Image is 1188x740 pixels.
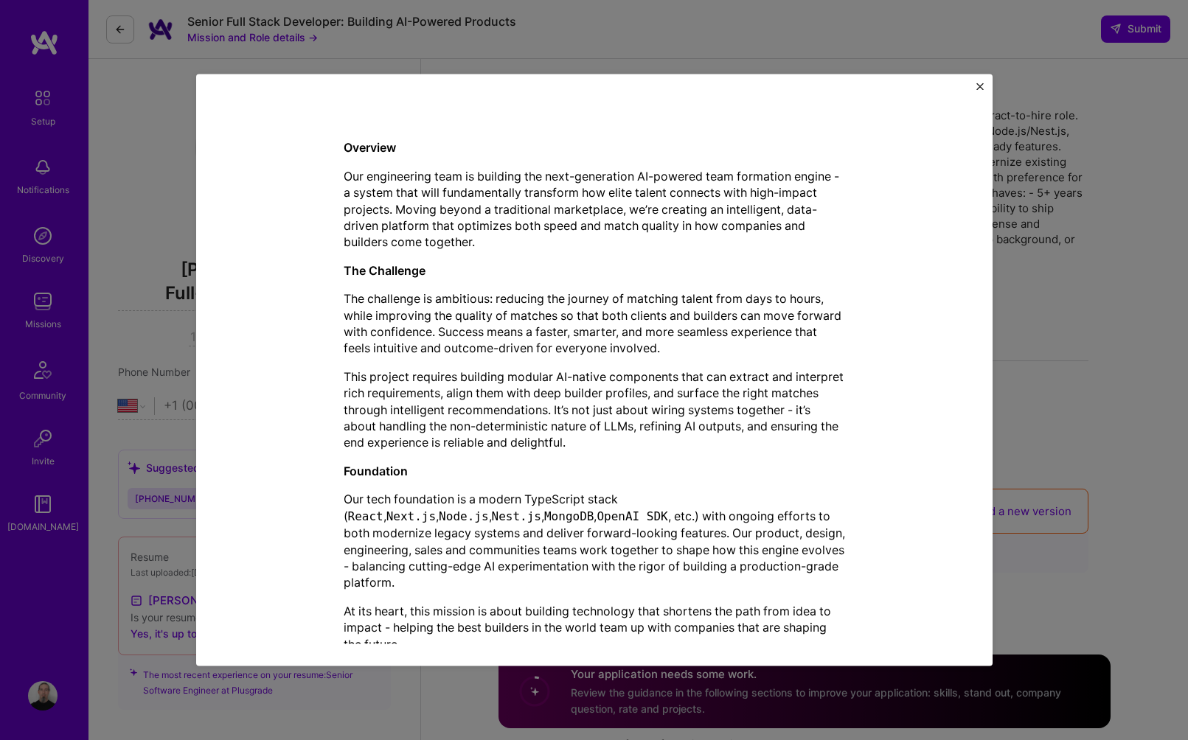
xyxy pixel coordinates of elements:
code: Nest.js [492,509,541,523]
p: This project requires building modular AI-native components that can extract and interpret rich r... [344,369,845,451]
p: Our tech foundation is a modern TypeScript stack ( , , , , , , etc.) with ongoing efforts to both... [344,492,845,591]
code: MongoDB [544,509,594,523]
p: The challenge is ambitious: reducing the journey of matching talent from days to hours, while imp... [344,291,845,357]
strong: The Challenge [344,263,425,278]
strong: Overview [344,141,396,156]
p: Our engineering team is building the next-generation AI-powered team formation engine - a system ... [344,168,845,251]
strong: Foundation [344,464,408,478]
code: React [348,509,383,523]
button: Close [976,83,984,98]
code: Node.js [439,509,488,523]
code: Next.js [386,509,436,523]
p: At its heart, this mission is about building technology that shortens the path from idea to impac... [344,603,845,652]
code: OpenAI SDK [597,509,667,523]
